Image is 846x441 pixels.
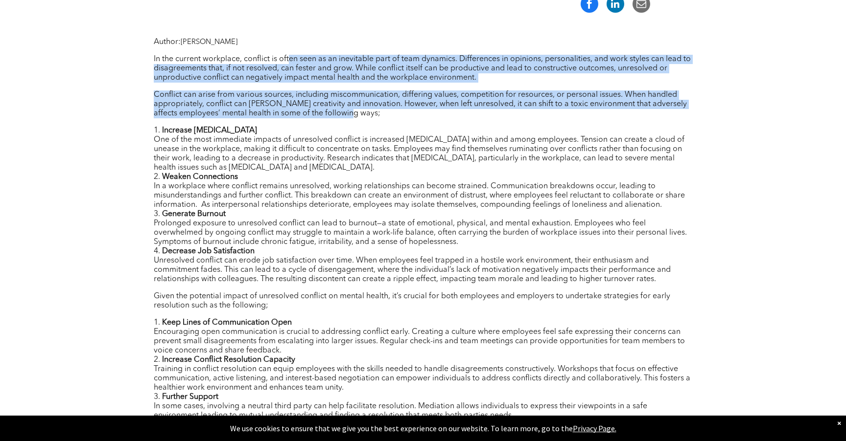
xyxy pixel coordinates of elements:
[162,247,255,255] b: Decrease Job Satisfaction
[154,38,692,47] p: Author:
[162,356,295,364] b: Increase Conflict Resolution Capacity
[154,173,692,210] li: In a workplace where conflict remains unresolved, working relationships can become strained. Comm...
[573,423,616,433] a: Privacy Page.
[162,210,226,218] b: Generate Burnout
[837,418,841,428] div: Dismiss notification
[154,318,692,355] li: Encouraging open communication is crucial to addressing conflict early. Creating a culture where ...
[181,39,237,46] span: [PERSON_NAME]
[154,292,692,310] p: Given the potential impact of unresolved conflict on mental health, it’s crucial for both employe...
[162,127,257,134] b: Increase [MEDICAL_DATA]
[154,247,692,284] li: Unresolved conflict can erode job satisfaction over time. When employees feel trapped in a hostil...
[162,393,218,401] b: Further Support
[154,55,692,83] p: In the current workplace, conflict is often seen as an inevitable part of team dynamics. Differen...
[162,173,238,181] b: Weaken Connections
[154,393,692,420] li: In some cases, involving a neutral third party can help facilitate resolution. Mediation allows i...
[154,90,692,118] p: Conflict can arise from various sources, including miscommunication, differing values, competitio...
[154,210,692,247] li: Prolonged exposure to unresolved conflict can lead to burnout—a state of emotional, physical, and...
[162,319,292,327] b: Keep Lines of Communication Open
[154,126,692,173] li: One of the most immediate impacts of unresolved conflict is increased [MEDICAL_DATA] within and a...
[154,355,692,393] li: Training in conflict resolution can equip employees with the skills needed to handle disagreement...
